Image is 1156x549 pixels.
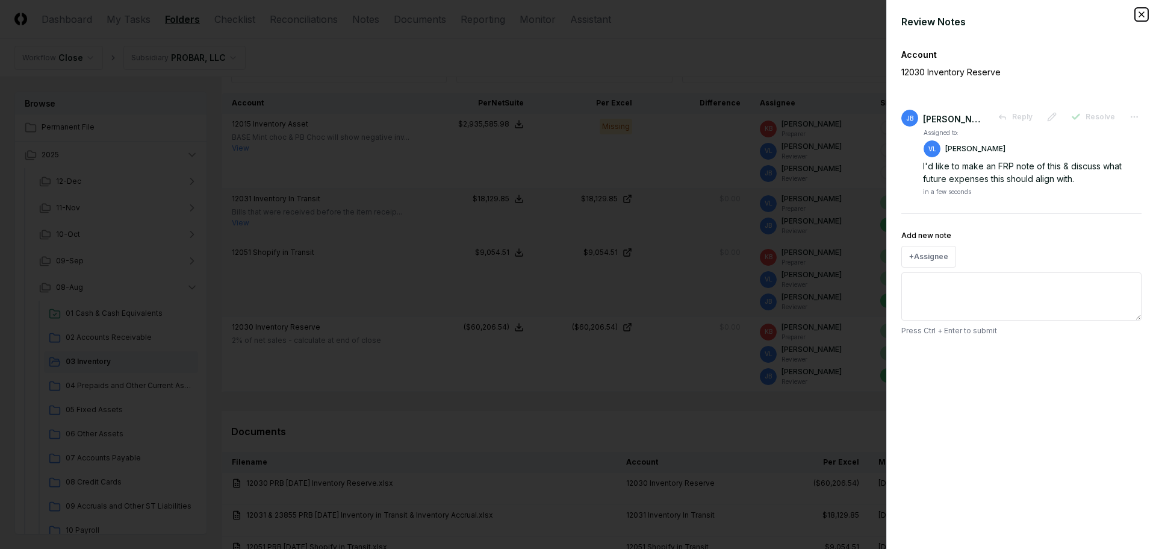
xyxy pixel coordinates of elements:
p: Press Ctrl + Enter to submit [901,325,1142,336]
p: 12030 Inventory Reserve [901,66,1100,78]
div: Review Notes [901,14,1142,29]
span: JB [906,114,913,123]
td: Assigned to: [923,128,1006,138]
div: Account [901,48,1142,61]
button: Reply [990,106,1040,128]
p: [PERSON_NAME] [945,143,1005,154]
div: in a few seconds [923,187,971,196]
button: +Assignee [901,246,956,268]
div: [PERSON_NAME] [923,113,983,125]
span: VL [928,145,936,154]
button: Resolve [1064,106,1122,128]
div: I'd like to make an FRP note of this & discuss what future expenses this should align with. [923,160,1142,185]
span: Resolve [1086,111,1115,122]
label: Add new note [901,231,951,240]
